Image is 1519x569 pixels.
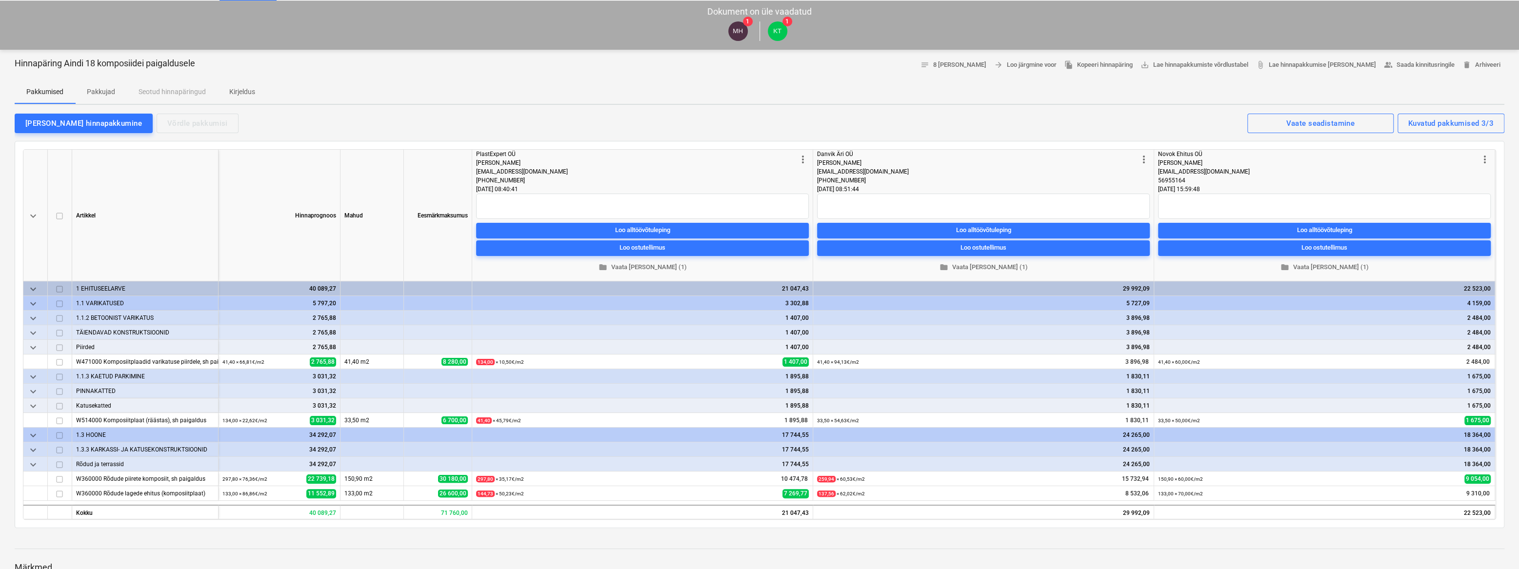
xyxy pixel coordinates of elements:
span: arrow_forward [994,60,1003,69]
span: 1 [743,17,753,26]
span: Lae hinnapakkumiste võrdlustabel [1140,59,1248,71]
div: PlastExpert OÜ [476,150,797,158]
div: 33,50 m2 [340,413,404,428]
span: keyboard_arrow_down [27,210,39,222]
span: folder [599,263,607,272]
div: 29 992,09 [813,505,1154,519]
div: W471000 Komposiitplaadid varikatuse piirdele, sh paigaldus [76,354,214,369]
div: 2 484,00 [1158,325,1491,340]
div: 34 292,07 [222,428,336,442]
div: Vaate seadistamine [1286,117,1355,130]
span: Saada kinnitusringile [1384,59,1455,71]
div: W360000 Rõdude piirete komposiit, sh paigaldus [76,471,214,486]
span: 6 700,00 [441,416,468,424]
div: 18 364,00 [1158,442,1491,457]
span: 8 532,06 [1124,490,1150,498]
span: folder [1280,263,1289,272]
div: W360000 Rõdude lagede ehitus (komposiitplaat) [76,486,214,500]
button: [PERSON_NAME] hinnapakkumine [15,114,153,133]
div: 2 484,00 [1158,311,1491,325]
div: 1 EHITUSEELARVE [76,281,214,295]
span: 11 552,89 [306,489,336,498]
small: 41,40 × 94,13€ / m2 [817,359,859,365]
div: Eesmärkmaksumus [404,150,472,281]
div: 3 031,32 [222,384,336,398]
div: 24 265,00 [817,428,1150,442]
div: 1.3.3 KARKASSI- JA KATUSEKONSTRUKTSIOONID [76,442,214,456]
div: 1 830,11 [817,384,1150,398]
div: PINNAKATTED [76,384,214,398]
span: 1 830,11 [1124,416,1150,425]
span: Arhiveeri [1462,59,1500,71]
div: 1 830,11 [817,369,1150,384]
div: 40 089,27 [219,505,340,519]
span: people_alt [1384,60,1393,69]
div: [PHONE_NUMBER] [817,176,1138,185]
div: 5 797,20 [222,296,336,311]
div: Kuvatud pakkumised 3/3 [1408,117,1494,130]
div: 18 364,00 [1158,428,1491,442]
div: [DATE] 15:59:48 [1158,185,1491,194]
div: Märt Hanson [728,21,748,41]
div: 1 895,88 [476,384,809,398]
small: × 50,23€ / m2 [476,491,524,497]
div: 1.3 HOONE [76,428,214,442]
div: 41,40 m2 [340,354,404,369]
div: 2 765,88 [222,311,336,325]
div: 29 992,09 [817,281,1150,296]
button: Saada kinnitusringile [1380,58,1459,73]
div: 56955164 [1158,176,1479,185]
small: 134,00 × 22,62€ / m2 [222,418,267,423]
div: [DATE] 08:51:44 [817,185,1150,194]
div: 1 675,00 [1158,384,1491,398]
div: Loo alltöövõtuleping [615,225,670,236]
div: 22 523,00 [1154,505,1495,519]
span: keyboard_arrow_down [27,327,39,339]
span: keyboard_arrow_down [27,400,39,412]
div: 1 407,00 [476,340,809,354]
button: Loo alltöövõtuleping [817,223,1150,238]
div: Kokku [72,505,219,519]
small: × 10,50€ / m2 [476,359,524,365]
div: Chat Widget [1470,522,1519,569]
span: keyboard_arrow_down [27,342,39,353]
span: more_vert [1138,154,1150,165]
span: 1 675,00 [1464,416,1491,425]
span: 9 054,00 [1464,474,1491,484]
span: Lae hinnapakkumise [PERSON_NAME] [1256,59,1376,71]
div: Loo ostutellimus [1301,242,1347,254]
small: 33,50 × 54,63€ / m2 [817,418,859,423]
div: 1.1.2 BETOONIST VARIKATUS [76,311,214,325]
div: 40 089,27 [222,281,336,296]
div: [PERSON_NAME] [476,158,797,167]
span: 26 600,00 [438,490,468,497]
div: 24 265,00 [817,457,1150,471]
span: [EMAIL_ADDRESS][DOMAIN_NAME] [1158,168,1250,175]
div: Loo ostutellimus [960,242,1006,254]
span: keyboard_arrow_down [27,298,39,310]
span: Vaata [PERSON_NAME] (1) [480,262,805,273]
div: 21 047,43 [476,281,809,296]
div: 17 744,55 [476,457,809,471]
p: Pakkujad [87,87,115,97]
div: 1 895,88 [476,398,809,413]
button: Kuvatud pakkumised 3/3 [1398,114,1504,133]
span: keyboard_arrow_down [27,430,39,441]
div: 71 760,00 [404,505,472,519]
div: 3 896,98 [817,325,1150,340]
div: [PERSON_NAME] [817,158,1138,167]
span: 8 [PERSON_NAME] [920,59,986,71]
div: TÄIENDAVAD KONSTRUKTSIOONID [76,325,214,339]
div: Loo ostutellimus [620,242,665,254]
span: 1 407,00 [782,357,809,367]
div: Rõdud ja terrassid [76,457,214,471]
div: Novok Ehitus OÜ [1158,150,1479,158]
button: Kopeeri hinnapäring [1060,58,1137,73]
small: 150,90 × 60,00€ / m2 [1158,476,1203,482]
div: 17 744,55 [476,428,809,442]
div: 17 744,55 [476,442,809,457]
div: 2 765,88 [222,340,336,354]
div: Artikkel [72,150,219,281]
small: 297,80 × 76,36€ / m2 [222,476,267,482]
span: Loo järgmine voor [994,59,1057,71]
